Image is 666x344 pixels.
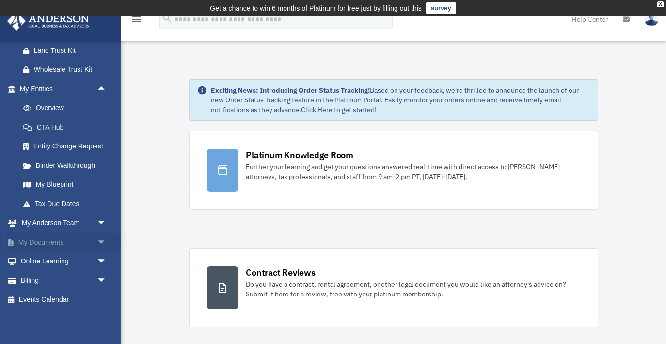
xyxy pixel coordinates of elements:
[657,1,664,7] div: close
[246,279,580,299] div: Do you have a contract, rental agreement, or other legal document you would like an attorney's ad...
[97,271,116,291] span: arrow_drop_down
[189,248,598,327] a: Contract Reviews Do you have a contract, rental agreement, or other legal document you would like...
[211,85,589,115] div: Based on your feedback, we're thrilled to announce the launch of our new Order Status Tracking fe...
[7,79,121,98] a: My Entitiesarrow_drop_up
[14,156,121,175] a: Binder Walkthrough
[189,131,598,210] a: Platinum Knowledge Room Further your learning and get your questions answered real-time with dire...
[14,175,121,195] a: My Blueprint
[14,137,121,156] a: Entity Change Request
[246,162,580,181] div: Further your learning and get your questions answered real-time with direct access to [PERSON_NAM...
[7,290,121,310] a: Events Calendar
[162,13,173,24] i: search
[210,2,422,14] div: Get a chance to win 6 months of Platinum for free just by filling out this
[246,266,315,278] div: Contract Reviews
[14,117,121,137] a: CTA Hub
[426,2,456,14] a: survey
[34,64,109,76] div: Wholesale Trust Kit
[301,105,377,114] a: Click Here to get started!
[97,252,116,272] span: arrow_drop_down
[14,194,121,213] a: Tax Due Dates
[131,14,143,25] i: menu
[97,79,116,99] span: arrow_drop_up
[34,45,109,57] div: Land Trust Kit
[644,12,659,26] img: User Pic
[211,86,370,95] strong: Exciting News: Introducing Order Status Tracking!
[246,149,353,161] div: Platinum Knowledge Room
[4,12,92,31] img: Anderson Advisors Platinum Portal
[14,98,121,118] a: Overview
[7,213,121,233] a: My Anderson Teamarrow_drop_down
[97,232,116,252] span: arrow_drop_down
[7,271,121,290] a: Billingarrow_drop_down
[14,60,121,80] a: Wholesale Trust Kit
[131,17,143,25] a: menu
[14,41,121,60] a: Land Trust Kit
[7,252,121,271] a: Online Learningarrow_drop_down
[7,232,121,252] a: My Documentsarrow_drop_down
[97,213,116,233] span: arrow_drop_down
